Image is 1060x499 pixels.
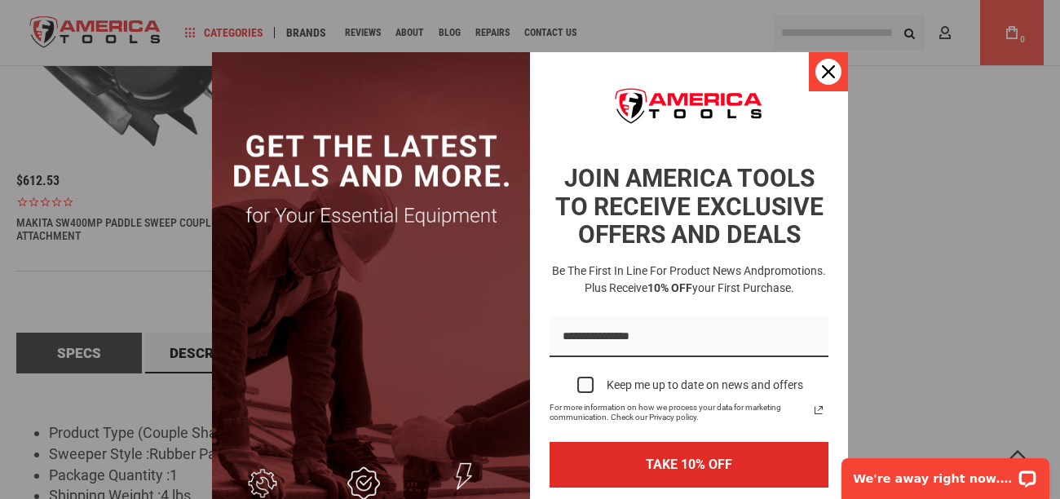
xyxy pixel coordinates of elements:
span: promotions. Plus receive your first purchase. [585,264,827,294]
button: TAKE 10% OFF [550,442,828,487]
svg: close icon [822,65,835,78]
iframe: LiveChat chat widget [831,448,1060,499]
button: Close [809,52,848,91]
span: For more information on how we process your data for marketing communication. Check our Privacy p... [550,403,809,422]
a: Read our Privacy Policy [809,400,828,420]
strong: 10% OFF [647,281,692,294]
strong: JOIN AMERICA TOOLS TO RECEIVE EXCLUSIVE OFFERS AND DEALS [555,164,824,249]
div: Keep me up to date on news and offers [607,378,803,392]
input: Email field [550,316,828,358]
svg: link icon [809,400,828,420]
h3: Be the first in line for product news and [546,263,832,297]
